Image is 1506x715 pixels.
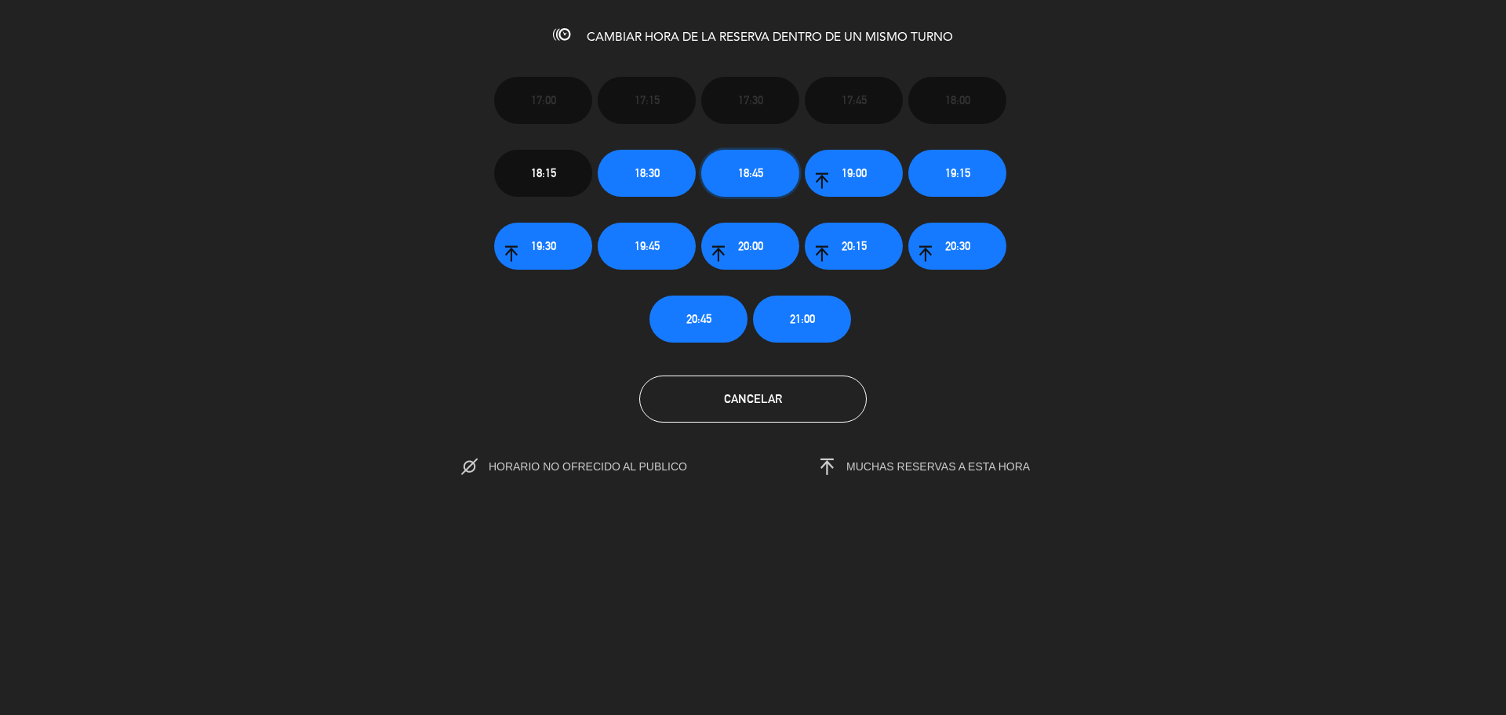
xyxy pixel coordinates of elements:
span: 18:15 [531,164,556,182]
span: 19:00 [842,164,867,182]
span: 19:30 [531,237,556,255]
button: 18:30 [598,150,696,197]
span: 18:00 [945,91,970,109]
button: Cancelar [639,376,867,423]
button: 18:00 [908,77,1006,124]
button: 20:15 [805,223,903,270]
span: 20:00 [738,237,763,255]
span: 19:45 [635,237,660,255]
button: 20:00 [701,223,799,270]
button: 19:15 [908,150,1006,197]
button: 17:00 [494,77,592,124]
button: 19:00 [805,150,903,197]
span: MUCHAS RESERVAS A ESTA HORA [846,460,1030,473]
span: 17:15 [635,91,660,109]
span: Cancelar [724,392,782,405]
span: 18:45 [738,164,763,182]
span: 20:45 [686,310,711,328]
button: 17:45 [805,77,903,124]
button: 18:45 [701,150,799,197]
button: 20:30 [908,223,1006,270]
span: 19:15 [945,164,970,182]
span: CAMBIAR HORA DE LA RESERVA DENTRO DE UN MISMO TURNO [587,31,953,44]
span: 17:30 [738,91,763,109]
button: 21:00 [753,296,851,343]
span: 21:00 [790,310,815,328]
button: 18:15 [494,150,592,197]
button: 19:45 [598,223,696,270]
button: 17:15 [598,77,696,124]
span: 20:15 [842,237,867,255]
button: 17:30 [701,77,799,124]
span: 18:30 [635,164,660,182]
span: 17:00 [531,91,556,109]
button: 19:30 [494,223,592,270]
span: 17:45 [842,91,867,109]
span: 20:30 [945,237,970,255]
button: 20:45 [649,296,748,343]
span: HORARIO NO OFRECIDO AL PUBLICO [489,460,720,473]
